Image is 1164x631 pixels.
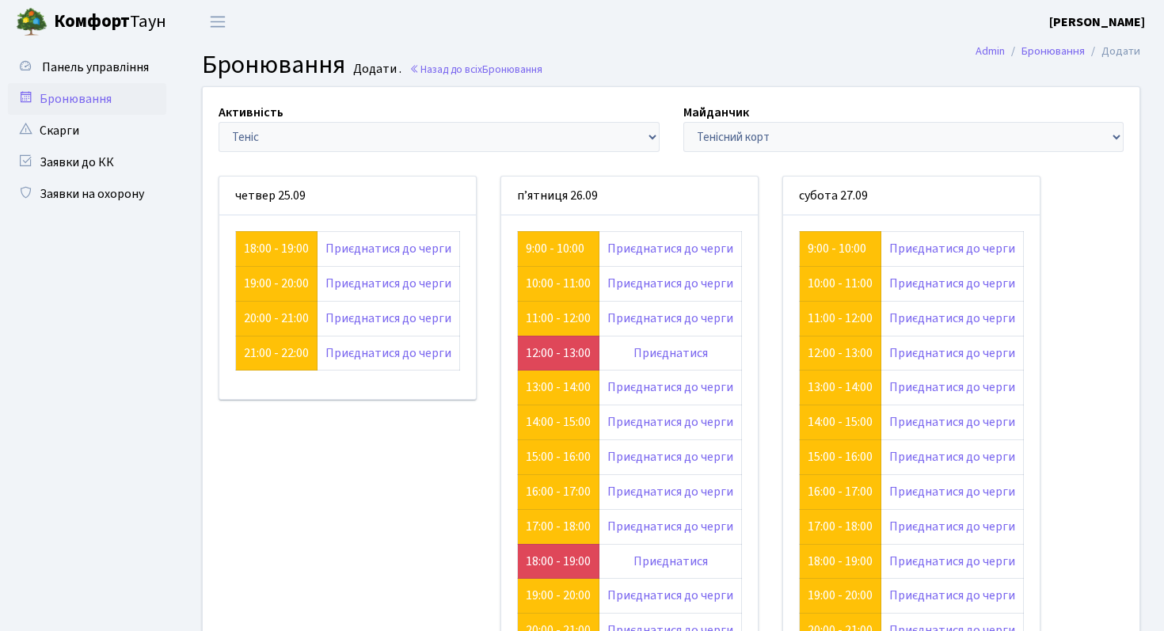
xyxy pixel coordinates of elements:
a: Скарги [8,115,166,146]
a: 17:00 - 18:00 [526,518,591,535]
a: Приєднатися до черги [889,378,1015,396]
a: 14:00 - 15:00 [526,413,591,431]
a: Приєднатися до черги [889,448,1015,466]
a: Бронювання [8,83,166,115]
span: Таун [54,9,166,36]
a: Приєднатися до черги [889,587,1015,604]
a: Приєднатися [633,344,708,362]
a: [PERSON_NAME] [1049,13,1145,32]
a: 12:00 - 13:00 [808,344,873,362]
a: 17:00 - 18:00 [808,518,873,535]
a: 18:00 - 19:00 [244,240,309,257]
a: 19:00 - 20:00 [808,587,873,604]
a: 19:00 - 20:00 [244,275,309,292]
button: Переключити навігацію [198,9,238,35]
div: четвер 25.09 [219,177,476,215]
a: 19:00 - 20:00 [526,587,591,604]
label: Активність [219,103,283,122]
a: Бронювання [1021,43,1085,59]
li: Додати [1085,43,1140,60]
a: 18:00 - 19:00 [526,553,591,570]
a: 14:00 - 15:00 [808,413,873,431]
a: 15:00 - 16:00 [526,448,591,466]
a: Приєднатися до черги [607,587,733,604]
a: Admin [976,43,1005,59]
a: 21:00 - 22:00 [244,344,309,362]
div: п’ятниця 26.09 [501,177,758,215]
a: 20:00 - 21:00 [244,310,309,327]
b: [PERSON_NAME] [1049,13,1145,31]
a: Приєднатися до черги [607,378,733,396]
a: Приєднатися до черги [325,310,451,327]
b: Комфорт [54,9,130,34]
a: 10:00 - 11:00 [808,275,873,292]
span: Панель управління [42,59,149,76]
div: субота 27.09 [783,177,1040,215]
a: Заявки до КК [8,146,166,178]
a: 10:00 - 11:00 [526,275,591,292]
a: Приєднатися до черги [889,413,1015,431]
a: 12:00 - 13:00 [526,344,591,362]
a: 13:00 - 14:00 [808,378,873,396]
a: Приєднатися до черги [607,240,733,257]
label: Майданчик [683,103,749,122]
a: 9:00 - 10:00 [526,240,584,257]
a: Заявки на охорону [8,178,166,210]
a: 11:00 - 12:00 [808,310,873,327]
a: Приєднатися до черги [607,448,733,466]
a: Приєднатися до черги [889,483,1015,500]
a: 9:00 - 10:00 [808,240,866,257]
a: Приєднатися до черги [889,240,1015,257]
a: 18:00 - 19:00 [808,553,873,570]
a: Панель управління [8,51,166,83]
a: Приєднатися до черги [607,518,733,535]
a: Приєднатися до черги [889,275,1015,292]
nav: breadcrumb [952,35,1164,68]
a: 16:00 - 17:00 [808,483,873,500]
a: 16:00 - 17:00 [526,483,591,500]
a: Приєднатися до черги [607,413,733,431]
a: Приєднатися до черги [325,275,451,292]
a: Приєднатися до черги [889,344,1015,362]
a: Приєднатися до черги [325,344,451,362]
a: 13:00 - 14:00 [526,378,591,396]
a: 15:00 - 16:00 [808,448,873,466]
a: Приєднатися до черги [607,310,733,327]
a: Приєднатися до черги [889,310,1015,327]
span: Бронювання [482,62,542,77]
a: Приєднатися до черги [607,483,733,500]
img: logo.png [16,6,48,38]
a: 11:00 - 12:00 [526,310,591,327]
a: Приєднатися до черги [325,240,451,257]
a: Приєднатися до черги [889,553,1015,570]
span: Бронювання [202,47,345,83]
a: Приєднатися до черги [607,275,733,292]
small: Додати . [350,62,401,77]
a: Приєднатися [633,553,708,570]
a: Приєднатися до черги [889,518,1015,535]
a: Назад до всіхБронювання [409,62,542,77]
